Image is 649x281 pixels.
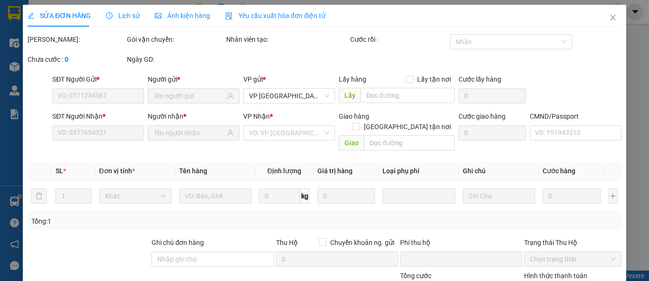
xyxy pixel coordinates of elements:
span: Chọn trạng thái [530,252,616,266]
input: 0 [543,188,601,204]
input: Ghi Chú [462,188,534,204]
div: Cước rồi : [350,34,448,45]
span: Yêu cầu xuất hóa đơn điện tử [225,12,325,19]
span: VP Nhận [243,112,270,120]
span: user [227,93,234,99]
div: Nhân viên tạo: [226,34,348,45]
span: [GEOGRAPHIC_DATA] tận nơi [360,122,454,132]
div: Gói vận chuyển: [127,34,224,45]
button: Close [600,5,626,31]
input: Cước giao hàng [458,125,526,140]
img: icon [225,12,233,20]
span: Lấy hàng [339,75,366,83]
div: SĐT Người Nhận [52,111,144,122]
span: user [227,130,234,136]
span: Chuyển khoản ng. gửi [326,237,398,248]
input: Tên người gửi [153,91,225,101]
span: VP Bắc Sơn [249,89,329,103]
span: kg [300,188,309,204]
label: Cước giao hàng [458,112,505,120]
label: Ghi chú đơn hàng [152,239,204,246]
span: Giao [339,135,364,150]
span: Cước hàng [543,167,575,175]
button: plus [608,188,618,204]
div: Người gửi [148,74,239,84]
span: picture [155,12,162,19]
span: Ảnh kiện hàng [155,12,210,19]
span: Lịch sử [106,12,140,19]
span: edit [28,12,34,19]
span: Giá trị hàng [317,167,352,175]
div: Người nhận [148,111,239,122]
label: Cước lấy hàng [458,75,501,83]
div: Ngày GD: [127,54,224,65]
button: delete [31,188,47,204]
input: Ghi chú đơn hàng [152,252,274,267]
span: Định lượng [267,167,301,175]
span: Đơn vị tính [99,167,134,175]
div: Phí thu hộ [400,237,522,252]
b: 0 [65,56,68,63]
div: [PERSON_NAME]: [28,34,125,45]
span: SL [56,167,63,175]
span: SỬA ĐƠN HÀNG [28,12,91,19]
div: SĐT Người Gửi [52,74,144,84]
span: Lấy [339,88,361,103]
input: VD: Bàn, Ghế [179,188,251,204]
input: Cước lấy hàng [458,88,526,103]
div: VP gửi [243,74,335,84]
div: Trạng thái Thu Hộ [524,237,621,248]
span: Lấy tận nơi [413,74,454,84]
input: Dọc đường [361,88,454,103]
input: 0 [317,188,375,204]
input: Dọc đường [364,135,454,150]
div: Chưa cước : [28,54,125,65]
span: Tên hàng [179,167,207,175]
th: Ghi chú [458,162,538,180]
span: Giao hàng [339,112,369,120]
span: Thu Hộ [276,239,297,246]
input: Tên người nhận [153,128,225,138]
span: clock-circle [106,12,113,19]
div: Tổng: 1 [31,216,251,226]
div: CMND/Passport [530,111,621,122]
span: Tổng cước [400,272,431,280]
label: Hình thức thanh toán [524,272,587,280]
span: close [609,14,617,21]
span: Khác [105,189,165,203]
th: Loại phụ phí [379,162,458,180]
